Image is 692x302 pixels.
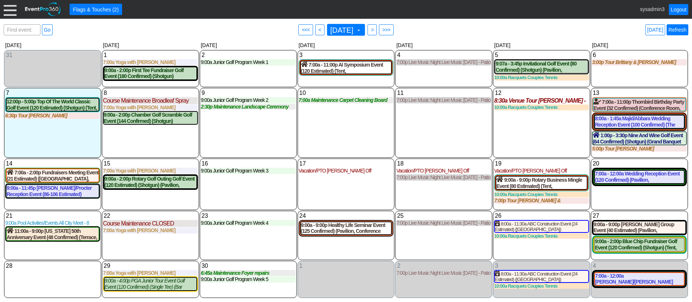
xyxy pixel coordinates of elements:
[104,278,196,290] div: 9:00a - 4:00p PGA Junior Tour Event Golf Event (120 Confirmed) (Single Tee) (Bar Room, Pavilion)
[201,276,296,283] div: 9:00a Junior Golf Program Week 5
[494,104,589,110] div: 10:00a Racquets Couples Tennis
[103,270,198,276] div: 7:00a Yoga with [PERSON_NAME]
[667,24,688,35] a: Refresh
[395,41,493,50] div: [DATE]
[71,6,120,13] span: Flags & Touches (2)
[494,198,589,204] div: 7:00p Tour [PERSON_NAME] & [PERSON_NAME]
[201,220,296,226] div: 9:00a Junior Golf Program Week 4
[595,171,684,183] div: 7:00a - 12:00a Wedding Reception Event (120 Confirmed) (Pavilion, [GEOGRAPHIC_DATA], [GEOGRAPHIC_...
[300,26,311,33] span: <<<
[7,228,99,240] div: 11:00a - 9:00p [US_STATE] 50th Anniversary Event (48 Confirmed) (Terrace, [GEOGRAPHIC_DATA]) ([GE...
[299,89,394,97] div: Show menu
[369,26,375,33] span: >
[592,89,687,97] div: Show menu
[103,51,198,59] div: Show menu
[7,185,99,198] div: 9:00a - 11:45p [PERSON_NAME]/Procter Reception Event (86-106 Estimated) (Pavilion, [GEOGRAPHIC_DA...
[201,104,296,110] div: 2:30p Maintenance Landscape Ceremony Site
[201,212,296,220] div: Show menu
[103,262,198,270] div: Show menu
[494,168,589,174] div: Vacation/PTO [PERSON_NAME] Off
[199,41,297,50] div: [DATE]
[396,174,491,181] div: 7:00p Live Music Night Live Music [DATE] - Patio Room
[396,51,491,59] div: Show menu
[329,26,362,34] span: [DATE]
[299,168,394,174] div: Vacation/PTO [PERSON_NAME] Off
[317,26,323,33] span: <
[592,59,687,65] div: 3:00p Tour Brittany & [PERSON_NAME]
[5,160,100,168] div: Show menu
[5,51,100,59] div: Show menu
[494,160,589,168] div: Show menu
[495,221,588,232] div: 8:00a - 11:30a ABC Construction Event (24 Estimated) ([GEOGRAPHIC_DATA])
[201,160,296,168] div: Show menu
[592,146,687,152] div: 5:00p Tour [PERSON_NAME]
[645,24,665,35] a: [DATE]
[595,273,684,285] div: 7:00a - 12:00a [PERSON_NAME]/[PERSON_NAME] Wedding Event (180 Estimated) ([GEOGRAPHIC_DATA], [GEO...
[7,169,99,182] div: 7:00a - 2:00p Fundraisers Meeting Event (21 Estimated) ([GEOGRAPHIC_DATA], South Room ) (1 [GEOGR...
[103,97,198,104] div: Course Maintenance Broadleaf Spray
[396,262,491,270] div: Show menu
[494,51,589,59] div: Show menu
[201,59,296,65] div: 9:00a Junior Golf Program Week 1
[6,25,39,42] span: Find event: enter title
[42,24,53,35] a: Go
[104,176,196,188] div: 9:00a - 2:00p Rotary Golf Outing Golf Event (120 Estimated) (Shotgun) (Pavilion, [GEOGRAPHIC_DATA])
[396,168,491,174] div: Vacation/PTO [PERSON_NAME] Off
[201,168,296,174] div: 9:00a Junior Golf Program Week 3
[299,212,394,220] div: Show menu
[590,41,688,50] div: [DATE]
[103,104,198,111] div: 7:00a Yoga with [PERSON_NAME]
[103,59,198,65] div: 7:00a Yoga with [PERSON_NAME]
[494,192,589,198] div: 10:00a Racquets Couples Tennis
[381,26,392,33] span: >>>
[496,61,588,73] div: 9:07a - 3:45p Invitational Golf Event (80 Confirmed) (Shotgun) (Pavilion, [GEOGRAPHIC_DATA])
[299,262,394,270] div: Show menu
[301,222,391,235] div: 9:00a - 9:00p Healthy Life Seminar Event (125 Confirmed) (Pavilion, Conference Room, [GEOGRAPHIC_...
[593,99,685,111] div: 7:00a - 11:00p Thornbird Birthday Party Event (32 Confirmed) (Conference Room, Tent)
[301,61,391,74] div: 7:00a - 11:00p AI Symposium Event (120 Estimated) (Tent, [GEOGRAPHIC_DATA] , [GEOGRAPHIC_DATA]) (...
[494,89,589,97] div: Show menu
[396,89,491,97] div: Show menu
[4,3,17,16] div: Menu: Click or 'Crtl+M' to toggle menu open/close
[640,6,665,12] span: sysadmin3
[396,212,491,220] div: Show menu
[7,99,99,111] div: 12:00p - 5:00p Top Of The World Classic Golf Event (120 Estimated) (Shotgun) (Tent, Board Room)
[5,262,100,270] div: Show menu
[396,59,491,65] div: 7:00p Live Music Night Live Music [DATE] - Patio Room
[299,51,394,59] div: Show menu
[5,220,100,226] div: 9:00a Pool Activities/Events All City Meet - 8 Local HS team of the metro Conference. Pop up tent...
[493,41,590,50] div: [DATE]
[103,89,198,97] div: Show menu
[5,113,100,119] div: 6:30p Tour [PERSON_NAME]
[5,212,100,220] div: Show menu
[201,270,296,276] div: 6:45a Maintenance Foyer repairs
[104,67,196,80] div: 9:00a - 2:00p First Tee Fundraiser Golf Event (180 Confirmed) (Shotgun) ([GEOGRAPHIC_DATA], Pavil...
[595,116,684,128] div: 8:00a - 1:45a Majid/Abbara Wedding Reception Event (100 Confirmed) (The [GEOGRAPHIC_DATA], [GEOGR...
[396,97,491,103] div: 7:00p Live Music Night Live Music [DATE] - Patio Room
[593,132,686,145] div: 1:00p - 3:30p Nine And Wine Golf Event (64 Confirmed) (Shotgun) (Grand Banquet Hall - Patio) (1 C...
[496,177,587,189] div: 9:00a - 9:00p Rotary Business Mingle Event (80 Estimated) (Tent, [GEOGRAPHIC_DATA] , [GEOGRAPHIC_...
[494,212,589,220] div: Show menu
[396,220,491,226] div: 7:00p Live Music Night Live Music [DATE] - Patio Room [PERSON_NAME] - 10 guests - 5:30 [PERSON_NA...
[5,89,100,97] div: Show menu
[201,262,296,270] div: Show menu
[494,97,589,104] div: 8:30a Venue Tour [PERSON_NAME] - Wants to visit on her lunch hour to the club to view the outdoor...
[299,160,394,168] div: Show menu
[103,212,198,220] div: Show menu
[299,97,394,103] div: 7:00a Maintenance Carpet Cleaning Board Rooms
[494,75,589,81] div: 10:00a Racquets Couples Tennis
[593,221,685,234] div: 9:00a - 9:00p [PERSON_NAME] Group Event (40 Estimated) (Pavilion, [GEOGRAPHIC_DATA])
[495,271,588,282] div: 8:00a - 11:30a ABC Construction Event (24 Estimated) ([GEOGRAPHIC_DATA])
[201,89,296,97] div: Show menu
[494,262,589,270] div: Show menu
[103,227,198,234] div: 7:00a Yoga with [PERSON_NAME]
[103,160,198,168] div: Show menu
[396,160,491,168] div: Show menu
[103,220,198,227] div: Course Maintenance CLOSED
[592,160,687,168] div: Show menu
[4,41,102,50] div: [DATE]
